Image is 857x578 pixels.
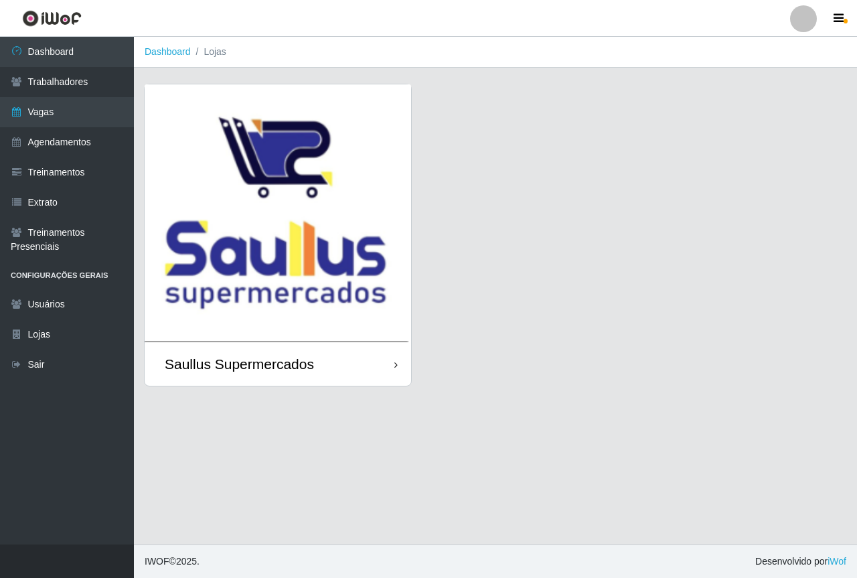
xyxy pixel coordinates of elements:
span: Desenvolvido por [755,555,846,569]
a: Saullus Supermercados [145,84,411,386]
a: iWof [828,556,846,567]
div: Saullus Supermercados [165,356,314,372]
span: IWOF [145,556,169,567]
nav: breadcrumb [134,37,857,68]
a: Dashboard [145,46,191,57]
img: CoreUI Logo [22,10,82,27]
li: Lojas [191,45,226,59]
img: cardImg [145,84,411,342]
span: © 2025 . [145,555,200,569]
